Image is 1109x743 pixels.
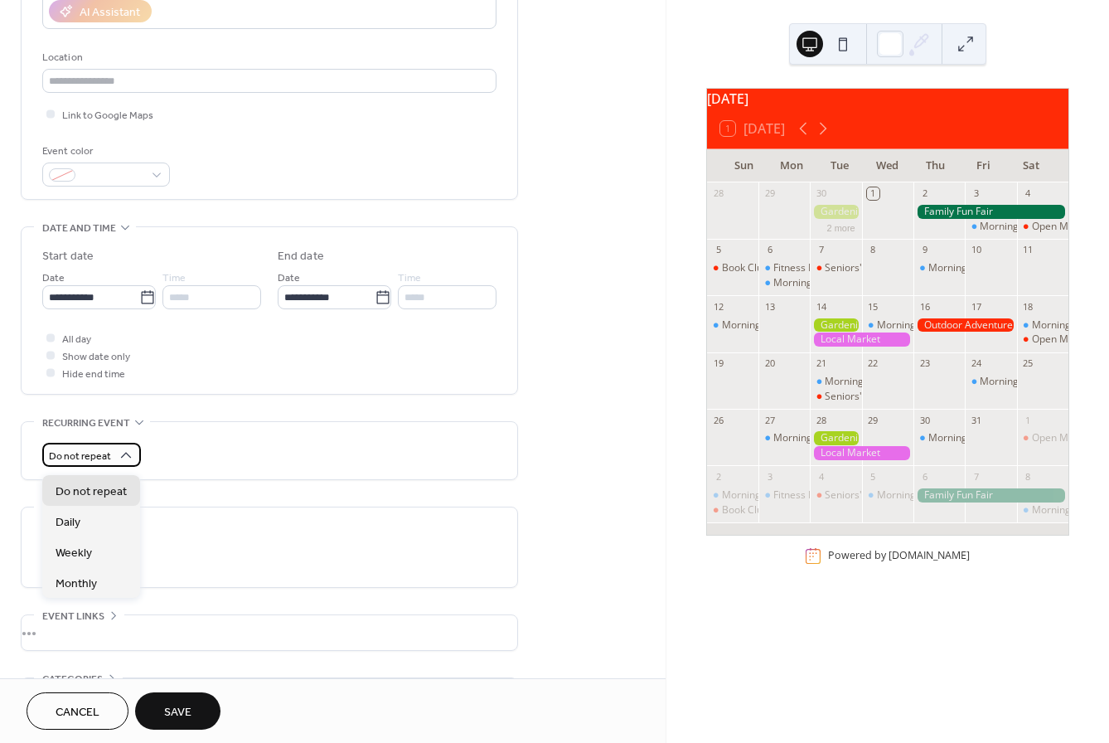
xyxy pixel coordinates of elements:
[828,549,970,563] div: Powered by
[889,549,970,563] a: [DOMAIN_NAME]
[1032,333,1103,347] div: Open Mic Night
[918,414,931,426] div: 30
[928,261,1017,275] div: Morning Yoga Bliss
[913,261,965,275] div: Morning Yoga Bliss
[912,149,960,182] div: Thu
[928,431,1017,445] div: Morning Yoga Bliss
[712,414,724,426] div: 26
[768,149,816,182] div: Mon
[1022,187,1034,200] div: 4
[918,357,931,370] div: 23
[810,261,861,275] div: Seniors' Social Tea
[42,270,65,287] span: Date
[867,187,879,200] div: 1
[42,608,104,625] span: Event links
[763,357,776,370] div: 20
[815,300,827,313] div: 14
[773,431,862,445] div: Morning Yoga Bliss
[913,431,965,445] div: Morning Yoga Bliss
[135,692,220,730] button: Save
[825,375,913,389] div: Morning Yoga Bliss
[1022,357,1034,370] div: 25
[707,89,1068,109] div: [DATE]
[918,470,931,483] div: 6
[825,390,912,404] div: Seniors' Social Tea
[867,414,879,426] div: 29
[970,244,982,256] div: 10
[1032,431,1103,445] div: Open Mic Night
[810,318,861,333] div: Gardening Workshop
[970,187,982,200] div: 3
[758,276,810,290] div: Morning Yoga Bliss
[763,300,776,313] div: 13
[1022,414,1034,426] div: 1
[810,205,861,219] div: Gardening Workshop
[970,470,982,483] div: 7
[862,488,913,503] div: Morning Yoga Bliss
[278,248,324,265] div: End date
[56,483,127,501] span: Do not repeat
[712,300,724,313] div: 12
[980,375,1068,389] div: Morning Yoga Bliss
[913,205,1068,219] div: Family Fun Fair
[56,545,92,562] span: Weekly
[821,220,862,234] button: 2 more
[1032,220,1103,234] div: Open Mic Night
[56,514,80,532] span: Daily
[27,692,128,730] button: Cancel
[970,300,982,313] div: 17
[825,261,912,275] div: Seniors' Social Tea
[816,149,864,182] div: Tue
[722,318,811,333] div: Morning Yoga Bliss
[815,244,827,256] div: 7
[913,488,1068,503] div: Family Fun Fair
[810,488,861,503] div: Seniors' Social Tea
[712,187,724,200] div: 28
[722,488,811,503] div: Morning Yoga Bliss
[913,318,1017,333] div: Outdoor Adventure Day
[164,704,191,721] span: Save
[965,220,1016,234] div: Morning Yoga Bliss
[867,300,879,313] div: 15
[712,470,724,483] div: 2
[773,276,862,290] div: Morning Yoga Bliss
[763,244,776,256] div: 6
[763,414,776,426] div: 27
[763,187,776,200] div: 29
[810,446,913,460] div: Local Market
[278,270,300,287] span: Date
[867,357,879,370] div: 22
[815,414,827,426] div: 28
[62,331,91,348] span: All day
[62,348,130,366] span: Show date only
[918,244,931,256] div: 9
[162,270,186,287] span: Time
[712,244,724,256] div: 5
[49,447,111,466] span: Do not repeat
[398,270,421,287] span: Time
[877,318,966,333] div: Morning Yoga Bliss
[707,488,758,503] div: Morning Yoga Bliss
[42,143,167,160] div: Event color
[773,488,855,503] div: Fitness Bootcamp
[1022,244,1034,256] div: 11
[1017,220,1068,234] div: Open Mic Night
[970,414,982,426] div: 31
[1007,149,1055,182] div: Sat
[707,503,758,517] div: Book Club Gathering
[810,431,861,445] div: Gardening Workshop
[1022,300,1034,313] div: 18
[965,375,1016,389] div: Morning Yoga Bliss
[720,149,768,182] div: Sun
[707,261,758,275] div: Book Club Gathering
[758,431,810,445] div: Morning Yoga Bliss
[42,248,94,265] div: Start date
[758,261,810,275] div: Fitness Bootcamp
[1017,431,1068,445] div: Open Mic Night
[42,671,103,688] span: Categories
[815,187,827,200] div: 30
[810,375,861,389] div: Morning Yoga Bliss
[825,488,912,503] div: Seniors' Social Tea
[862,318,913,333] div: Morning Yoga Bliss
